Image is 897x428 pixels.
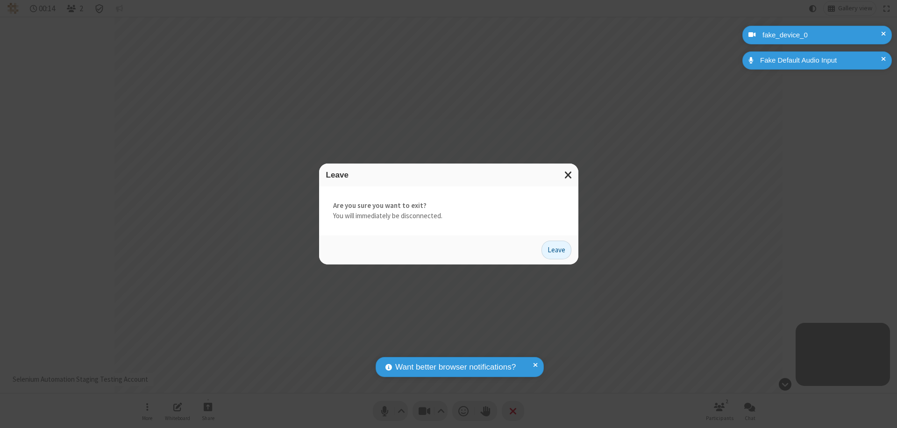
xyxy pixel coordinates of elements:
div: Fake Default Audio Input [757,55,885,66]
div: fake_device_0 [759,30,885,41]
h3: Leave [326,171,571,179]
div: You will immediately be disconnected. [319,186,578,235]
span: Want better browser notifications? [395,361,516,373]
button: Leave [541,241,571,259]
strong: Are you sure you want to exit? [333,200,564,211]
button: Close modal [559,164,578,186]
